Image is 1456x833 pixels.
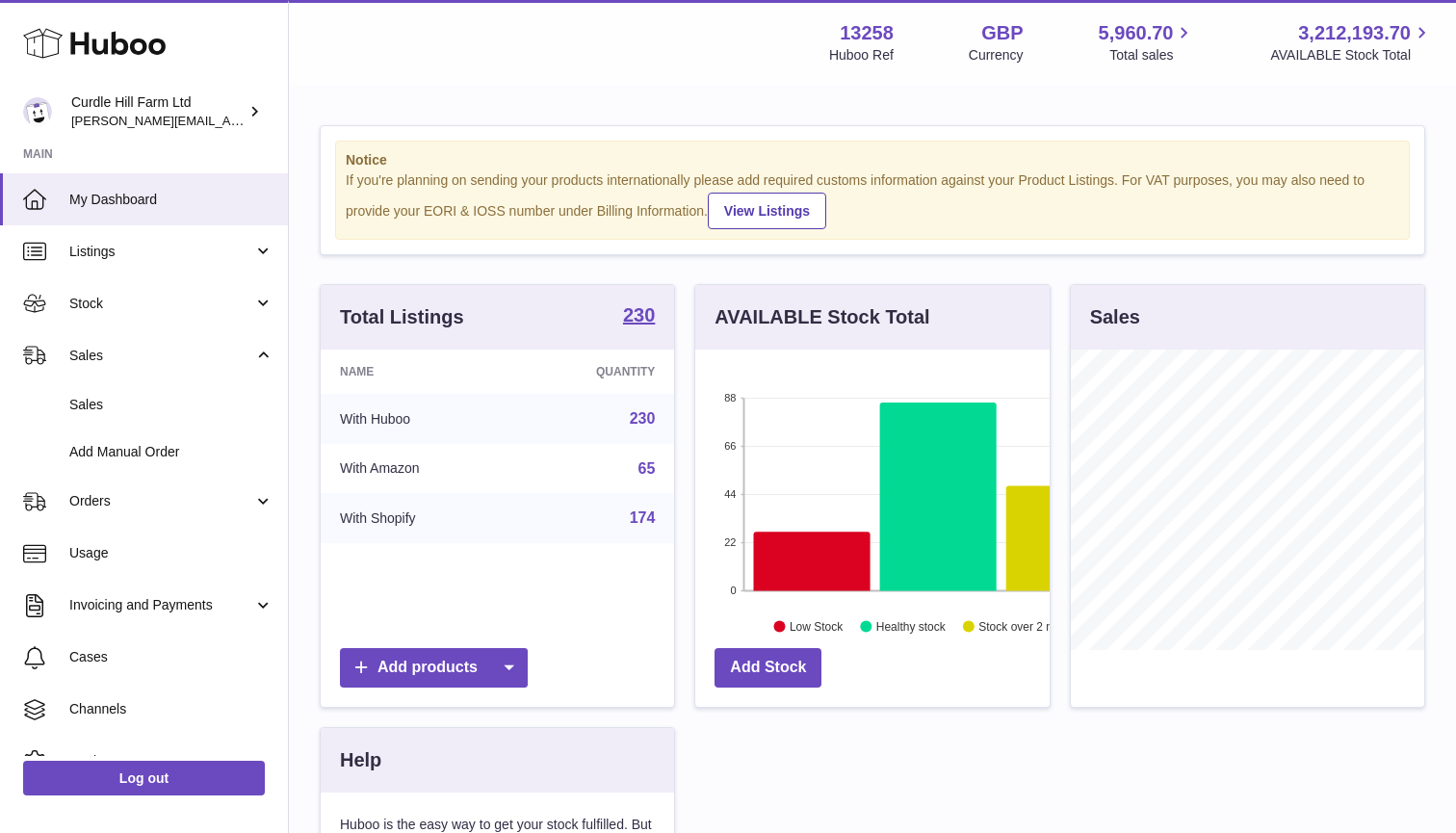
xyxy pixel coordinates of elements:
[346,171,1399,229] div: If you're planning on sending your products internationally please add required customs informati...
[69,752,273,770] span: Settings
[69,492,253,510] span: Orders
[715,304,929,330] h3: AVAILABLE Stock Total
[1270,46,1433,65] span: AVAILABLE Stock Total
[715,648,821,688] a: Add Stock
[979,619,1084,633] text: Stock over 2 months
[725,536,737,548] text: 22
[23,761,265,795] a: Log out
[514,350,674,394] th: Quantity
[623,305,655,328] a: 230
[638,460,656,477] a: 65
[340,747,381,773] h3: Help
[69,347,253,365] span: Sales
[69,295,253,313] span: Stock
[1090,304,1140,330] h3: Sales
[321,350,514,394] th: Name
[1099,20,1174,46] span: 5,960.70
[71,113,386,128] span: [PERSON_NAME][EMAIL_ADDRESS][DOMAIN_NAME]
[725,488,737,500] text: 44
[708,193,826,229] a: View Listings
[840,20,894,46] strong: 13258
[725,392,737,403] text: 88
[1270,20,1433,65] a: 3,212,193.70 AVAILABLE Stock Total
[69,396,273,414] span: Sales
[346,151,1399,169] strong: Notice
[340,304,464,330] h3: Total Listings
[321,444,514,494] td: With Amazon
[1099,20,1196,65] a: 5,960.70 Total sales
[790,619,844,633] text: Low Stock
[71,93,245,130] div: Curdle Hill Farm Ltd
[69,443,273,461] span: Add Manual Order
[69,191,273,209] span: My Dashboard
[321,394,514,444] td: With Huboo
[829,46,894,65] div: Huboo Ref
[23,97,52,126] img: miranda@diddlysquatfarmshop.com
[1109,46,1195,65] span: Total sales
[630,509,656,526] a: 174
[69,243,253,261] span: Listings
[630,410,656,427] a: 230
[69,544,273,562] span: Usage
[623,305,655,325] strong: 230
[981,20,1023,46] strong: GBP
[969,46,1024,65] div: Currency
[725,440,737,452] text: 66
[876,619,947,633] text: Healthy stock
[1298,20,1411,46] span: 3,212,193.70
[69,596,253,614] span: Invoicing and Payments
[321,493,514,543] td: With Shopify
[340,648,528,688] a: Add products
[69,700,273,718] span: Channels
[69,648,273,666] span: Cases
[731,585,737,596] text: 0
